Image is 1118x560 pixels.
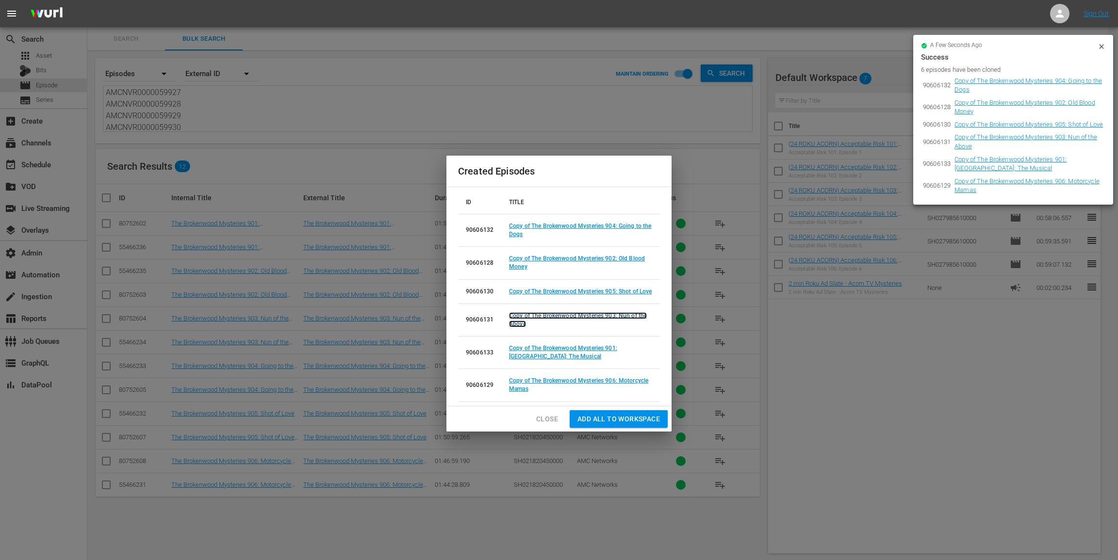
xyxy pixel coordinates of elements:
[921,118,953,131] td: 90606130
[536,413,558,425] span: Close
[921,75,953,96] td: 90606132
[921,131,953,153] td: 90606131
[954,121,1103,128] a: Copy of The Brokenwood Mysteries 905: Shot of Love
[954,133,1097,150] a: Copy of The Brokenwood Mysteries 903: Nun of the Above
[23,2,70,25] img: ans4CAIJ8jUAAAAAAAAAAAAAAAAAAAAAAAAgQb4GAAAAAAAAAAAAAAAAAAAAAAAAJMjXAAAAAAAAAAAAAAAAAAAAAAAAgAT5G...
[1084,10,1109,17] a: Sign Out
[921,96,953,118] td: 90606128
[921,153,953,175] td: 90606133
[458,369,501,401] td: 90606129
[458,279,501,304] td: 90606130
[577,413,660,425] span: Add all to Workspace
[930,42,982,49] span: a few seconds ago
[921,65,1095,75] div: 6 episodes have been cloned
[501,191,660,214] th: TITLE
[954,77,1102,94] a: Copy of The Brokenwood Mysteries 904: Going to the Dogs
[570,410,668,428] button: Add all to Workspace
[954,156,1067,172] a: Copy of The Brokenwood Mysteries 901: [GEOGRAPHIC_DATA]: The Musical
[509,345,617,360] a: Copy of The Brokenwood Mysteries 901: [GEOGRAPHIC_DATA]: The Musical
[921,51,1105,63] div: Success
[509,223,651,238] a: Copy of The Brokenwood Mysteries 904: Going to the Dogs
[509,312,647,327] a: Copy of The Brokenwood Mysteries 903: Nun of the Above
[458,304,501,336] td: 90606131
[528,410,566,428] button: Close
[954,177,1100,194] a: Copy of The Brokenwood Mysteries 906: Motorcycle Mamas
[6,8,17,19] span: menu
[458,214,501,246] td: 90606132
[509,288,652,295] a: Copy of The Brokenwood Mysteries 905: Shot of Love
[458,336,501,368] td: 90606133
[509,377,648,392] a: Copy of The Brokenwood Mysteries 906: Motorcycle Mamas
[954,99,1095,115] a: Copy of The Brokenwood Mysteries 902: Old Blood Money
[509,255,645,270] a: Copy of The Brokenwood Mysteries 902: Old Blood Money
[458,163,660,179] h2: Created Episodes
[921,175,953,197] td: 90606129
[458,191,501,214] th: ID
[458,247,501,279] td: 90606128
